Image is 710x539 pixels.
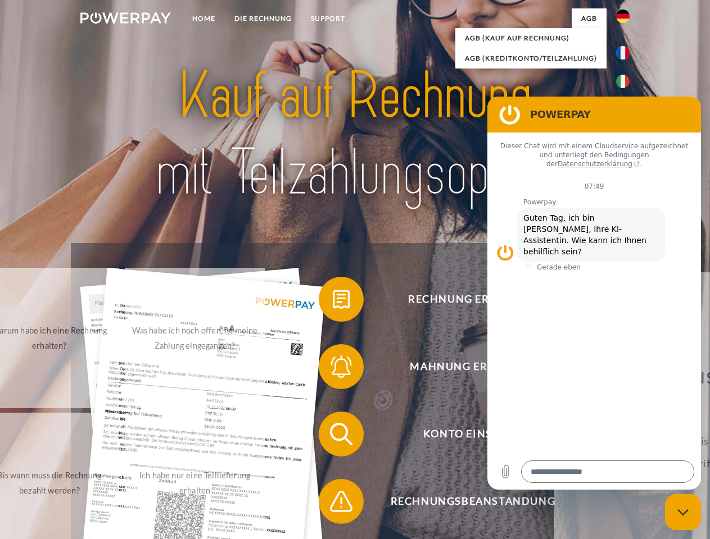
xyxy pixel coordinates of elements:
[335,479,610,524] span: Rechnungsbeanstandung
[319,479,611,524] button: Rechnungsbeanstandung
[455,48,607,68] a: AGB (Kreditkonto/Teilzahlung)
[319,412,611,456] button: Konto einsehen
[225,8,301,29] a: DIE RECHNUNG
[616,10,630,23] img: de
[665,494,701,530] iframe: Schaltfläche zum Öffnen des Messaging-Fensters; Konversation läuft
[487,97,701,490] iframe: Messaging-Fenster
[80,12,171,24] img: logo-powerpay-white.svg
[301,8,355,29] a: SUPPORT
[132,468,258,498] div: Ich habe nur eine Teillieferung erhalten
[125,268,265,408] a: Was habe ich noch offen, ist meine Zahlung eingegangen?
[616,46,630,60] img: fr
[616,75,630,88] img: it
[107,54,603,215] img: title-powerpay_de.svg
[327,487,355,515] img: qb_warning.svg
[132,323,258,353] div: Was habe ich noch offen, ist meine Zahlung eingegangen?
[327,420,355,448] img: qb_search.svg
[183,8,225,29] a: Home
[572,8,607,29] a: agb
[455,28,607,48] a: AGB (Kauf auf Rechnung)
[335,412,610,456] span: Konto einsehen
